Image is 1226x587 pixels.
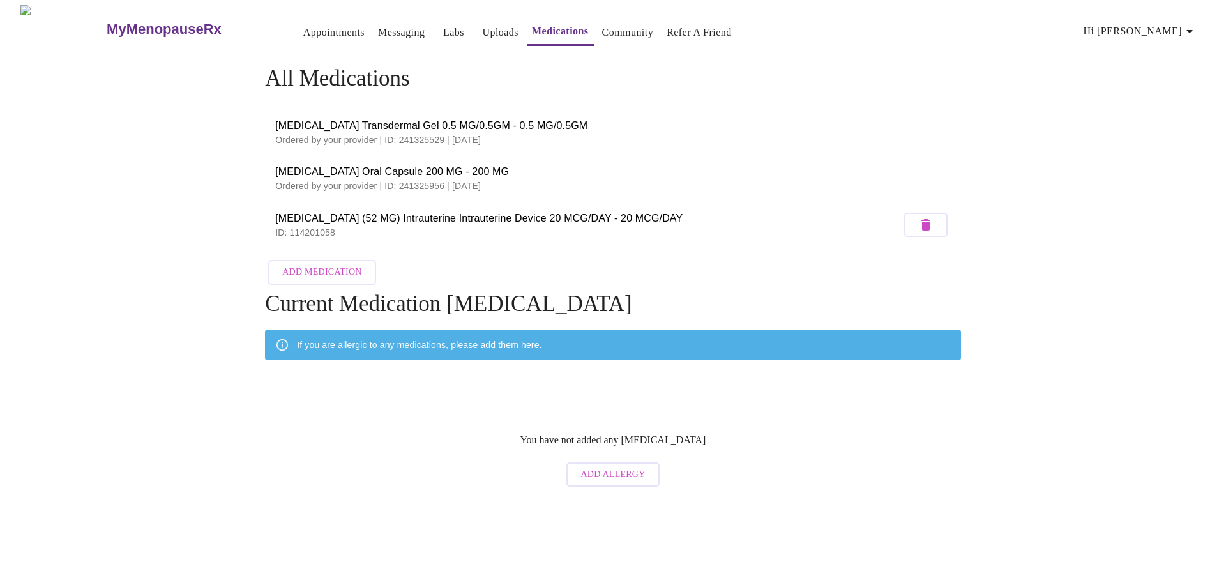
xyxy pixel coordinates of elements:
[265,66,961,91] h4: All Medications
[275,179,951,192] p: Ordered by your provider | ID: 241325956 | [DATE]
[265,291,961,317] h4: Current Medication [MEDICAL_DATA]
[662,20,737,45] button: Refer a Friend
[602,24,654,42] a: Community
[482,24,518,42] a: Uploads
[282,264,361,280] span: Add Medication
[297,333,541,356] div: If you are allergic to any medications, please add them here.
[107,21,222,38] h3: MyMenopauseRx
[1084,22,1197,40] span: Hi [PERSON_NAME]
[566,462,659,487] button: Add Allergy
[532,22,589,40] a: Medications
[298,20,370,45] button: Appointments
[275,133,951,146] p: Ordered by your provider | ID: 241325529 | [DATE]
[378,24,425,42] a: Messaging
[597,20,659,45] button: Community
[275,226,901,239] p: ID: 114201058
[105,7,273,52] a: MyMenopauseRx
[268,260,375,285] button: Add Medication
[520,434,706,446] p: You have not added any [MEDICAL_DATA]
[275,164,951,179] span: [MEDICAL_DATA] Oral Capsule 200 MG - 200 MG
[275,118,951,133] span: [MEDICAL_DATA] Transdermal Gel 0.5 MG/0.5GM - 0.5 MG/0.5GM
[580,467,645,483] span: Add Allergy
[667,24,732,42] a: Refer a Friend
[1078,19,1202,44] button: Hi [PERSON_NAME]
[443,24,464,42] a: Labs
[20,5,105,53] img: MyMenopauseRx Logo
[527,19,594,46] button: Medications
[433,20,474,45] button: Labs
[275,211,901,226] span: [MEDICAL_DATA] (52 MG) Intrauterine Intrauterine Device 20 MCG/DAY - 20 MCG/DAY
[303,24,365,42] a: Appointments
[373,20,430,45] button: Messaging
[477,20,524,45] button: Uploads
